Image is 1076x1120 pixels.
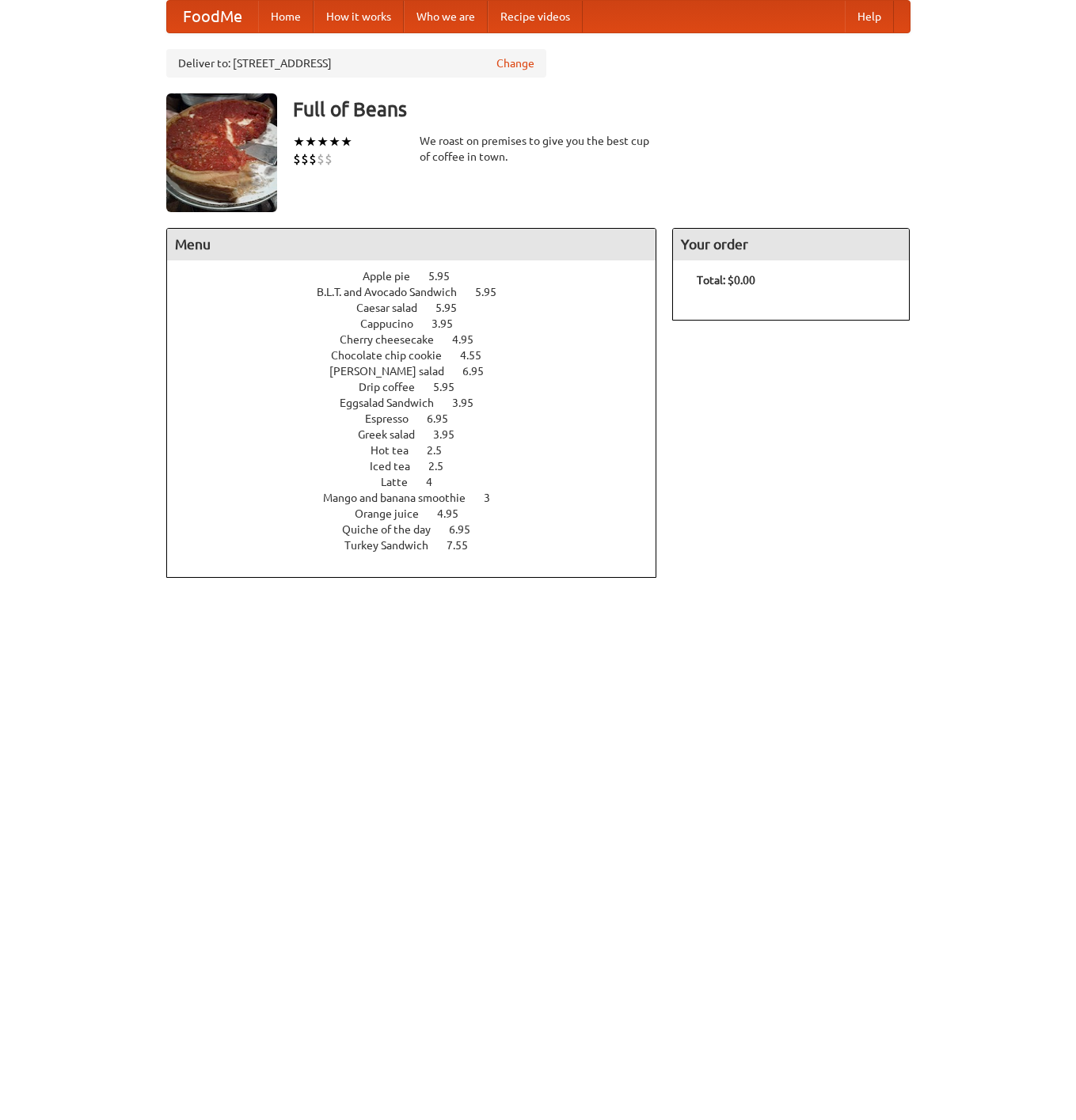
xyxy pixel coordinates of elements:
span: 5.95 [475,286,512,298]
span: Cherry cheesecake [340,333,450,346]
span: Turkey Sandwich [344,539,444,552]
span: 4 [426,476,448,488]
li: $ [325,150,333,168]
span: Hot tea [371,444,424,457]
li: ★ [305,133,317,150]
a: [PERSON_NAME] salad 6.95 [329,365,513,378]
a: Caesar salad 5.95 [356,302,486,314]
a: Cappucino 3.95 [360,317,482,330]
li: ★ [293,133,305,150]
span: 5.95 [433,381,470,393]
span: Caesar salad [356,302,433,314]
span: 4.95 [452,333,489,346]
li: $ [309,150,317,168]
span: 2.5 [427,444,458,457]
a: Drip coffee 5.95 [359,381,484,393]
span: Espresso [365,412,424,425]
a: Help [845,1,894,32]
a: Quiche of the day 6.95 [342,523,500,536]
span: 6.95 [427,412,464,425]
span: 3 [484,492,506,504]
a: Eggsalad Sandwich 3.95 [340,397,503,409]
a: Turkey Sandwich 7.55 [344,539,497,552]
li: $ [301,150,309,168]
b: Total: $0.00 [697,274,755,287]
a: Cherry cheesecake 4.95 [340,333,503,346]
a: Iced tea 2.5 [370,460,473,473]
span: 6.95 [449,523,486,536]
span: Cappucino [360,317,429,330]
span: 5.95 [435,302,473,314]
a: Apple pie 5.95 [363,270,479,283]
a: Orange juice 4.95 [355,507,488,520]
li: $ [317,150,325,168]
h4: Menu [167,229,656,260]
img: angular.jpg [166,93,277,212]
span: 5.95 [428,270,466,283]
span: 6.95 [462,365,500,378]
span: 4.55 [460,349,497,362]
a: Hot tea 2.5 [371,444,471,457]
span: 3.95 [432,317,469,330]
span: 7.55 [447,539,484,552]
a: Mango and banana smoothie 3 [323,492,519,504]
a: How it works [314,1,404,32]
span: Quiche of the day [342,523,447,536]
a: FoodMe [167,1,258,32]
h4: Your order [673,229,909,260]
li: ★ [329,133,340,150]
span: Latte [381,476,424,488]
h3: Full of Beans [293,93,911,125]
span: 3.95 [433,428,470,441]
a: Latte 4 [381,476,462,488]
a: Home [258,1,314,32]
span: Orange juice [355,507,435,520]
span: [PERSON_NAME] salad [329,365,460,378]
a: Greek salad 3.95 [358,428,484,441]
span: Chocolate chip cookie [331,349,458,362]
span: Iced tea [370,460,426,473]
a: Who we are [404,1,488,32]
a: Change [496,55,534,71]
li: ★ [317,133,329,150]
span: 2.5 [428,460,459,473]
span: B.L.T. and Avocado Sandwich [317,286,473,298]
a: Chocolate chip cookie 4.55 [331,349,511,362]
span: 4.95 [437,507,474,520]
li: $ [293,150,301,168]
a: Espresso 6.95 [365,412,477,425]
span: Greek salad [358,428,431,441]
span: Mango and banana smoothie [323,492,481,504]
span: 3.95 [452,397,489,409]
span: Drip coffee [359,381,431,393]
span: Eggsalad Sandwich [340,397,450,409]
div: Deliver to: [STREET_ADDRESS] [166,49,546,78]
li: ★ [340,133,352,150]
a: Recipe videos [488,1,583,32]
span: Apple pie [363,270,426,283]
div: We roast on premises to give you the best cup of coffee in town. [420,133,657,165]
a: B.L.T. and Avocado Sandwich 5.95 [317,286,526,298]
